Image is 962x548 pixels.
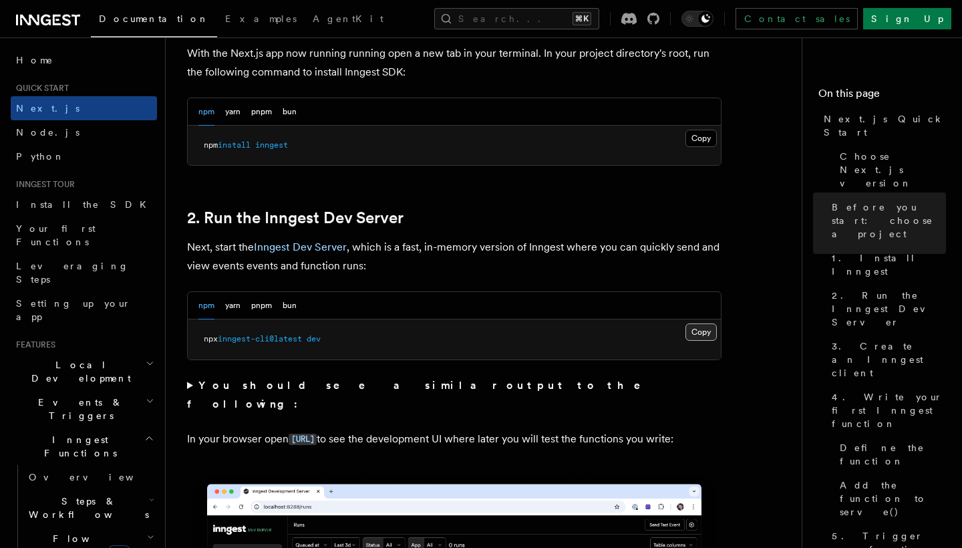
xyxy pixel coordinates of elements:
span: 1. Install Inngest [832,251,946,278]
a: AgentKit [305,4,391,36]
span: Steps & Workflows [23,495,149,521]
a: Choose Next.js version [834,144,946,195]
span: AgentKit [313,13,383,24]
button: bun [283,98,297,126]
a: 2. Run the Inngest Dev Server [187,209,404,227]
button: Copy [685,130,717,147]
a: 1. Install Inngest [826,246,946,283]
span: Next.js Quick Start [824,112,946,139]
button: pnpm [251,292,272,319]
h4: On this page [818,86,946,107]
button: yarn [225,292,240,319]
button: Search...⌘K [434,8,599,29]
span: Examples [225,13,297,24]
span: Documentation [99,13,209,24]
span: npm [204,140,218,150]
span: Leveraging Steps [16,261,129,285]
span: dev [307,334,321,344]
button: Toggle dark mode [681,11,713,27]
button: Events & Triggers [11,390,157,428]
a: Examples [217,4,305,36]
span: Install the SDK [16,199,154,210]
button: bun [283,292,297,319]
a: Sign Up [863,8,951,29]
button: Copy [685,323,717,341]
span: Python [16,151,65,162]
span: inngest-cli@latest [218,334,302,344]
a: [URL] [289,432,317,445]
span: Overview [29,472,166,483]
span: Local Development [11,358,146,385]
button: Steps & Workflows [23,489,157,527]
span: Define the function [840,441,946,468]
a: 3. Create an Inngest client [826,334,946,385]
kbd: ⌘K [573,12,591,25]
a: Define the function [834,436,946,473]
span: install [218,140,251,150]
a: Install the SDK [11,192,157,217]
span: Setting up your app [16,298,131,322]
span: Quick start [11,83,69,94]
a: Setting up your app [11,291,157,329]
a: Add the function to serve() [834,473,946,524]
code: [URL] [289,434,317,445]
span: Inngest Functions [11,433,144,460]
a: Node.js [11,120,157,144]
button: npm [198,98,214,126]
span: Next.js [16,103,79,114]
span: Inngest tour [11,179,75,190]
p: Next, start the , which is a fast, in-memory version of Inngest where you can quickly send and vi... [187,238,721,275]
span: 3. Create an Inngest client [832,339,946,380]
a: Leveraging Steps [11,254,157,291]
a: Home [11,48,157,72]
span: Before you start: choose a project [832,200,946,241]
span: 2. Run the Inngest Dev Server [832,289,946,329]
p: In your browser open to see the development UI where later you will test the functions you write: [187,430,721,449]
span: Home [16,53,53,67]
a: 2. Run the Inngest Dev Server [826,283,946,334]
button: Local Development [11,353,157,390]
a: Your first Functions [11,217,157,254]
summary: You should see a similar output to the following: [187,376,721,414]
span: inngest [255,140,288,150]
span: Events & Triggers [11,396,146,422]
span: Choose Next.js version [840,150,946,190]
span: Your first Functions [16,223,96,247]
a: Next.js Quick Start [818,107,946,144]
span: Node.js [16,127,79,138]
span: npx [204,334,218,344]
button: yarn [225,98,240,126]
a: Contact sales [736,8,858,29]
button: Inngest Functions [11,428,157,465]
a: 4. Write your first Inngest function [826,385,946,436]
p: With the Next.js app now running running open a new tab in your terminal. In your project directo... [187,44,721,82]
button: pnpm [251,98,272,126]
span: Add the function to serve() [840,478,946,519]
a: Next.js [11,96,157,120]
span: Features [11,339,55,350]
a: Overview [23,465,157,489]
a: Python [11,144,157,168]
button: npm [198,292,214,319]
a: Documentation [91,4,217,37]
a: Before you start: choose a project [826,195,946,246]
a: Inngest Dev Server [254,241,347,253]
strong: You should see a similar output to the following: [187,379,659,410]
span: 4. Write your first Inngest function [832,390,946,430]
